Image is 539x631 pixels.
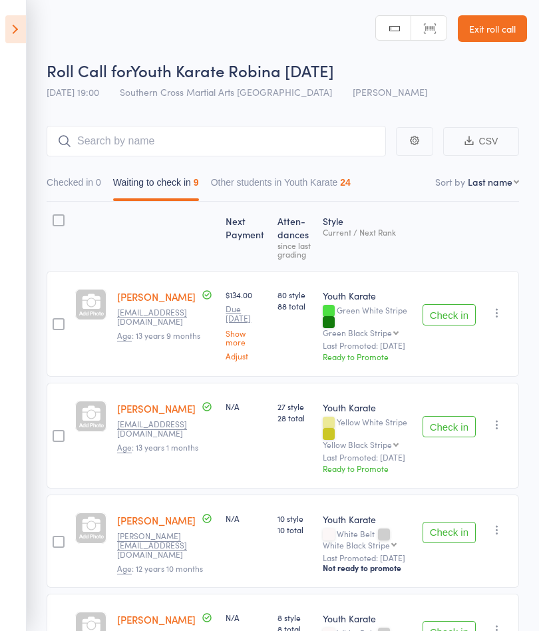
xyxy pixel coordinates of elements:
span: 10 total [277,524,312,535]
span: 88 total [277,300,312,312]
div: N/A [226,513,267,524]
button: Check in [423,416,476,437]
div: N/A [226,401,267,412]
a: [PERSON_NAME] [117,290,196,304]
div: Green Black Stripe [323,328,392,337]
small: Due [DATE] [226,304,267,323]
span: : 13 years 9 months [117,329,200,341]
span: 8 style [277,612,312,623]
button: Check in [423,304,476,325]
div: 24 [340,177,351,188]
span: : 12 years 10 months [117,562,203,574]
a: [PERSON_NAME] [117,612,196,626]
span: : 13 years 1 months [117,441,198,453]
div: Ready to Promote [323,351,411,362]
div: Atten­dances [272,208,317,265]
span: 10 style [277,513,312,524]
div: White Black Stripe [323,540,390,549]
div: Youth Karate [323,513,411,526]
small: markmyradey@hotmail.co.uk [117,308,204,327]
div: Not ready to promote [323,562,411,573]
a: Exit roll call [458,15,527,42]
span: Southern Cross Martial Arts [GEOGRAPHIC_DATA] [120,85,332,99]
span: [PERSON_NAME] [353,85,427,99]
span: Youth Karate Robina [DATE] [130,59,334,81]
span: [DATE] 19:00 [47,85,99,99]
a: Show more [226,329,267,346]
button: Other students in Youth Karate24 [211,170,351,201]
button: Check in [423,522,476,543]
span: 28 total [277,412,312,423]
div: 9 [194,177,199,188]
span: Roll Call for [47,59,130,81]
a: [PERSON_NAME] [117,513,196,527]
small: Last Promoted: [DATE] [323,553,411,562]
div: White Belt [323,529,411,549]
button: Waiting to check in9 [113,170,199,201]
small: Last Promoted: [DATE] [323,453,411,462]
div: Current / Next Rank [323,228,411,236]
div: 0 [96,177,101,188]
div: Last name [468,175,512,188]
a: [PERSON_NAME] [117,401,196,415]
button: Checked in0 [47,170,101,201]
small: paulajleslie02@gmail.com [117,419,204,439]
div: Yellow Black Stripe [323,440,392,449]
label: Sort by [435,175,465,188]
div: Ready to Promote [323,463,411,474]
div: Youth Karate [323,401,411,414]
span: 80 style [277,289,312,300]
div: Next Payment [220,208,272,265]
small: Last Promoted: [DATE] [323,341,411,350]
div: $134.00 [226,289,267,360]
div: Youth Karate [323,612,411,625]
a: Adjust [226,351,267,360]
span: 27 style [277,401,312,412]
div: since last grading [277,241,312,258]
div: N/A [226,612,267,623]
div: Youth Karate [323,289,411,302]
input: Search by name [47,126,386,156]
div: Yellow White Stripe [323,417,411,449]
button: CSV [443,127,519,156]
small: fiona@etourism.com.au [117,531,204,560]
div: Green White Stripe [323,306,411,337]
div: Style [317,208,417,265]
